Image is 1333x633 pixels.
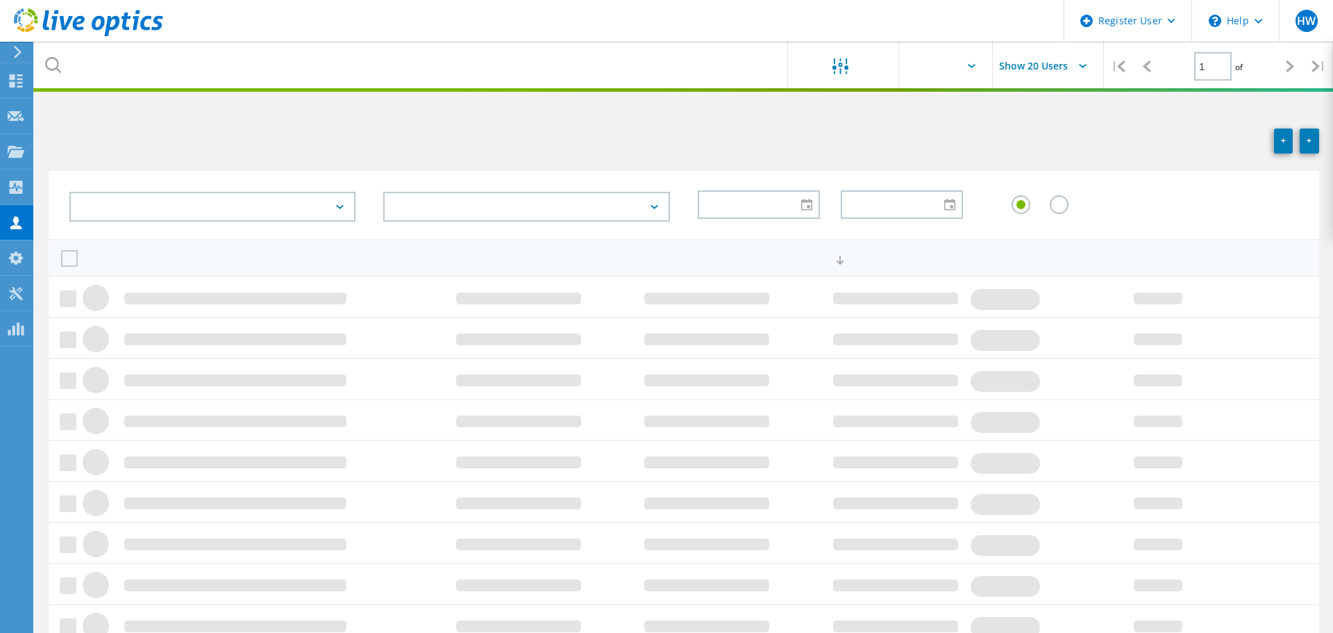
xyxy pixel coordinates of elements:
span: of [1235,61,1243,73]
div: | [1104,42,1132,91]
a: Live Optics Dashboard [14,29,163,39]
a: + [1274,129,1293,154]
svg: \n [1209,15,1221,27]
span: HW [1297,15,1316,26]
a: + [1300,129,1319,154]
div: | [1305,42,1333,91]
b: + [1281,135,1286,147]
b: + [1307,135,1312,147]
